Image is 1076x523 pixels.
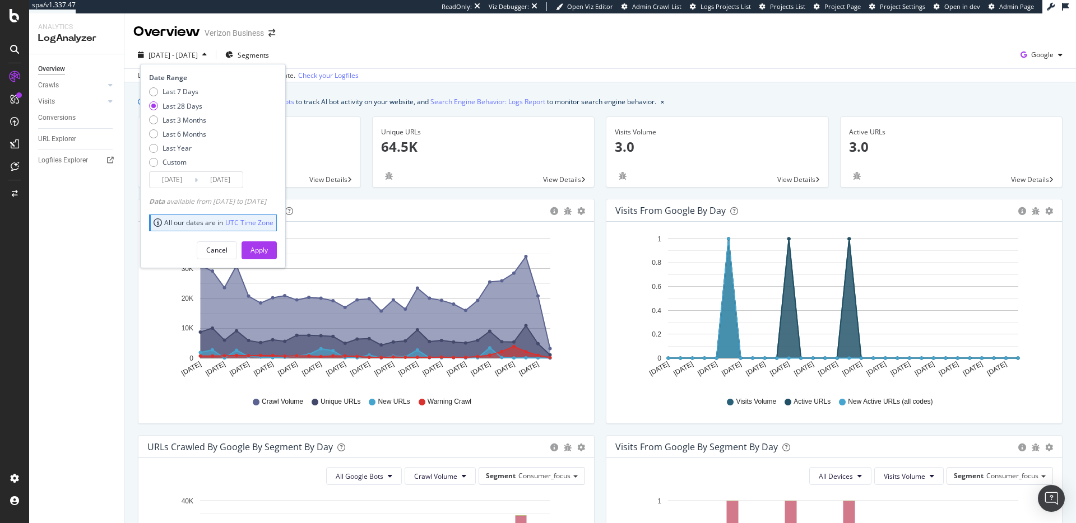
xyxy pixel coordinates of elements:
div: circle-info [1018,443,1026,451]
div: Custom [163,157,187,167]
a: Open in dev [934,2,980,11]
text: [DATE] [518,360,540,377]
a: URL Explorer [38,133,116,145]
div: Custom [149,157,206,167]
text: 20K [182,295,193,302]
div: info banner [138,96,1063,108]
text: [DATE] [769,360,791,377]
p: 3.0 [615,137,820,156]
span: View Details [1011,175,1049,184]
text: [DATE] [349,360,372,377]
text: [DATE] [301,360,323,377]
div: Last Year [149,143,206,153]
button: Apply [242,241,277,259]
text: [DATE] [648,360,670,377]
text: [DATE] [397,360,420,377]
div: Last 7 Days [163,87,198,96]
div: Last update [138,71,359,81]
div: Apply [251,245,268,255]
div: circle-info [550,443,558,451]
button: Visits Volume [874,467,944,485]
a: Crawls [38,80,105,91]
text: 0 [657,354,661,362]
svg: A chart. [147,231,585,386]
span: Crawl Volume [262,397,303,407]
text: 0.8 [652,259,661,267]
span: Unique URLs [321,397,360,407]
text: [DATE] [180,360,202,377]
span: Crawl Volume [414,471,457,481]
div: available from [DATE] to [DATE] [149,197,266,206]
span: [DATE] - [DATE] [149,50,198,60]
text: [DATE] [204,360,226,377]
text: 0 [189,354,193,362]
a: Projects List [759,2,805,11]
button: [DATE] - [DATE] [133,46,211,64]
text: [DATE] [986,360,1008,377]
text: 10K [182,325,193,333]
div: Last 7 Days [149,87,206,96]
div: Crawls [38,80,59,91]
text: 40K [182,497,193,505]
div: circle-info [1018,207,1026,215]
span: Consumer_focus [986,471,1038,480]
input: End Date [198,172,243,188]
span: All Google Bots [336,471,383,481]
div: A chart. [615,231,1053,386]
div: gear [577,207,585,215]
button: Crawl Volume [405,467,476,485]
span: Admin Crawl List [632,2,681,11]
text: [DATE] [325,360,347,377]
div: Overview [38,63,65,75]
p: 64.5K [381,137,586,156]
span: Project Page [824,2,861,11]
div: bug [564,443,572,451]
text: [DATE] [446,360,468,377]
div: Open Intercom Messenger [1038,485,1065,512]
a: Admin Page [989,2,1034,11]
button: Cancel [197,241,237,259]
text: [DATE] [913,360,936,377]
div: Last 28 Days [163,101,202,111]
div: We introduced 2 new report templates: to track AI bot activity on your website, and to monitor se... [149,96,656,108]
span: Active URLs [794,397,831,407]
div: Visits from Google By Segment By Day [615,441,778,452]
div: bug [1032,207,1040,215]
div: Visits from Google by day [615,205,726,216]
div: Last 3 Months [163,115,206,125]
div: bug [1032,443,1040,451]
div: Unique URLs [381,127,586,137]
input: Start Date [150,172,194,188]
span: Project Settings [880,2,925,11]
a: Visits [38,96,105,108]
a: Logfiles Explorer [38,155,116,166]
a: Admin Crawl List [622,2,681,11]
span: Visits Volume [884,471,925,481]
div: bug [381,172,397,180]
text: [DATE] [745,360,767,377]
text: [DATE] [470,360,492,377]
div: Conversions [38,112,76,124]
div: Overview [133,22,200,41]
button: All Devices [809,467,871,485]
text: [DATE] [720,360,743,377]
span: Open Viz Editor [567,2,613,11]
text: 1 [657,497,661,505]
text: [DATE] [817,360,840,377]
div: All our dates are in [154,218,273,227]
span: New Active URLs (all codes) [848,397,933,407]
div: circle-info [550,207,558,215]
a: UTC Time Zone [225,218,273,227]
text: [DATE] [938,360,960,377]
div: Date Range [149,73,274,82]
a: Overview [38,63,116,75]
span: Logs Projects List [701,2,751,11]
div: gear [577,443,585,451]
text: 0.6 [652,283,661,291]
text: [DATE] [672,360,694,377]
span: View Details [543,175,581,184]
a: Project Page [814,2,861,11]
a: Conversions [38,112,116,124]
a: Open Viz Editor [556,2,613,11]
